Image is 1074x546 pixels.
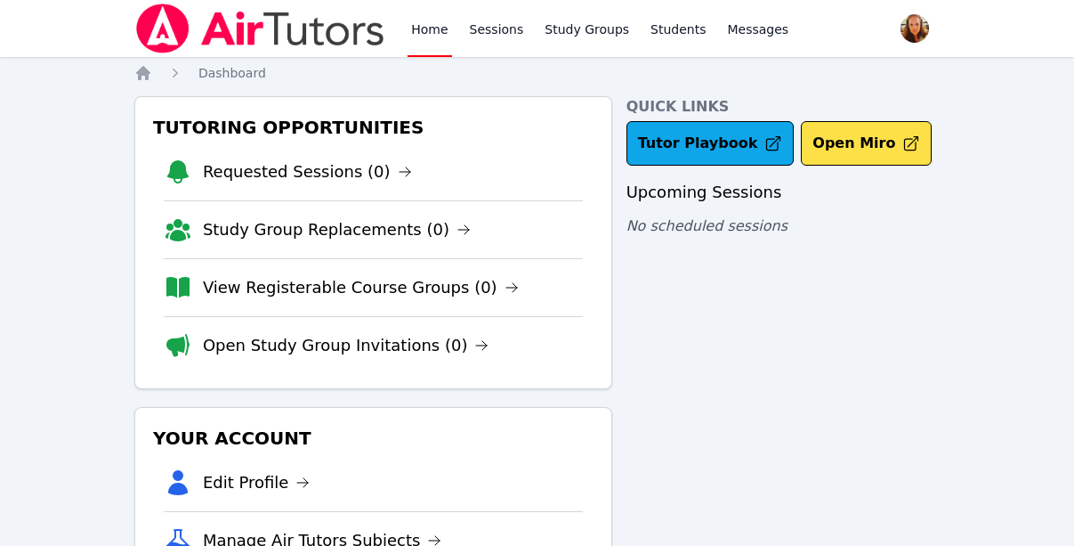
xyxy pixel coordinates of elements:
img: Air Tutors [134,4,386,53]
a: Tutor Playbook [626,121,795,166]
h4: Quick Links [626,96,941,118]
h3: Tutoring Opportunities [149,111,597,143]
a: Edit Profile [203,470,311,495]
h3: Your Account [149,422,597,454]
span: No scheduled sessions [626,217,787,234]
a: Requested Sessions (0) [203,159,412,184]
span: Messages [728,20,789,38]
a: Open Study Group Invitations (0) [203,333,489,358]
a: Dashboard [198,64,266,82]
button: Open Miro [801,121,932,166]
span: Dashboard [198,66,266,80]
nav: Breadcrumb [134,64,940,82]
h3: Upcoming Sessions [626,180,941,205]
a: View Registerable Course Groups (0) [203,275,519,300]
a: Study Group Replacements (0) [203,217,471,242]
